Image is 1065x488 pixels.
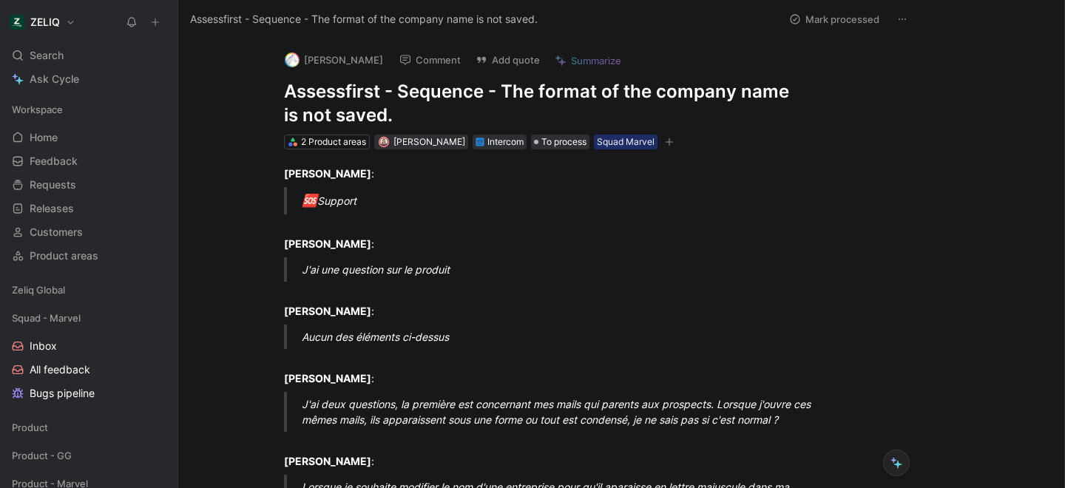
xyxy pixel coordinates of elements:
[571,54,621,67] span: Summarize
[12,102,63,117] span: Workspace
[6,444,172,467] div: Product - GG
[151,386,166,401] button: View actions
[393,136,465,147] span: [PERSON_NAME]
[6,126,172,149] a: Home
[6,150,172,172] a: Feedback
[6,416,172,438] div: Product
[531,135,589,149] div: To process
[284,220,796,251] div: :
[6,68,172,90] a: Ask Cycle
[6,245,172,267] a: Product areas
[6,279,172,305] div: Zeliq Global
[934,341,944,351] img: 💙
[487,135,524,149] div: Intercom
[301,135,366,149] div: 2 Product areas
[6,221,172,243] a: Customers
[12,448,72,463] span: Product - GG
[6,307,172,329] div: Squad - Marvel
[284,237,371,250] strong: [PERSON_NAME]
[548,50,628,71] button: Summarize
[948,84,957,93] img: 🪲
[30,386,95,401] span: Bugs pipeline
[302,262,814,277] div: J'ai une question sur le produit
[976,41,981,59] div: 1
[284,166,796,181] div: :
[151,339,166,353] button: View actions
[6,197,172,220] a: Releases
[30,70,79,88] span: Ask Cycle
[302,193,317,208] span: 🆘
[934,276,944,286] img: 👂
[6,174,172,196] a: Requests
[302,192,814,211] div: Support
[10,15,24,30] img: ZELIQ
[12,282,65,297] span: Zeliq Global
[285,52,300,67] img: logo
[950,402,1027,420] div: Feature request
[6,44,172,67] div: Search
[848,217,888,231] div: MA-3228
[597,135,655,149] div: Squad Marvel
[934,45,944,55] img: 🪲
[782,9,886,30] button: Mark processed
[30,47,64,64] span: Search
[6,359,172,381] a: All feedback
[1004,453,1061,476] button: Select all
[6,98,172,121] div: Workspace
[30,362,90,377] span: All feedback
[284,372,371,384] strong: [PERSON_NAME]
[30,154,78,169] span: Feedback
[190,10,538,28] span: Assessfirst - Sequence - The format of the company name is not saved.
[302,329,814,345] div: Aucun des éléments ci-dessus
[30,339,57,353] span: Inbox
[284,305,371,317] strong: [PERSON_NAME]
[30,248,98,263] span: Product areas
[909,200,918,209] img: 🪲
[393,50,467,70] button: Comment
[908,200,919,210] button: 🪲
[30,201,74,216] span: Releases
[12,420,48,435] span: Product
[950,337,976,355] div: Kudo
[469,50,547,70] button: Add quote
[6,382,172,404] a: Bugs pipeline
[30,177,76,192] span: Requests
[950,272,990,290] div: Problem
[934,453,998,476] button: Discard all
[851,197,897,212] div: Sequences
[541,135,586,149] span: To process
[993,228,1037,245] button: Discard
[934,12,1034,30] div: We found 1 quote
[284,80,796,127] h1: Assessfirst - Sequence - The format of the company name is not saved.
[950,41,970,59] div: Bug
[915,217,973,231] div: Squad Marvel
[934,406,944,416] img: 🌱
[151,362,166,377] button: View actions
[284,167,371,180] strong: [PERSON_NAME]
[30,225,83,240] span: Customers
[302,396,814,427] div: J'ai deux questions, la première est concernant mes mails qui parents aux prospects. Lorsque j'ou...
[6,444,172,471] div: Product - GG
[6,307,172,404] div: Squad - MarvelInboxAll feedbackBugs pipeline
[6,279,172,301] div: Zeliq Global
[6,416,172,443] div: Product
[30,16,60,29] h1: ZELIQ
[284,288,796,319] div: :
[284,355,796,386] div: :
[379,138,388,146] img: avatar
[278,49,390,71] button: logo[PERSON_NAME]
[6,12,79,33] button: ZELIQZELIQ
[284,438,796,469] div: :
[6,335,172,357] a: Inbox
[30,130,58,145] span: Home
[12,311,81,325] span: Squad - Marvel
[943,228,987,245] button: Validate
[284,455,371,467] strong: [PERSON_NAME]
